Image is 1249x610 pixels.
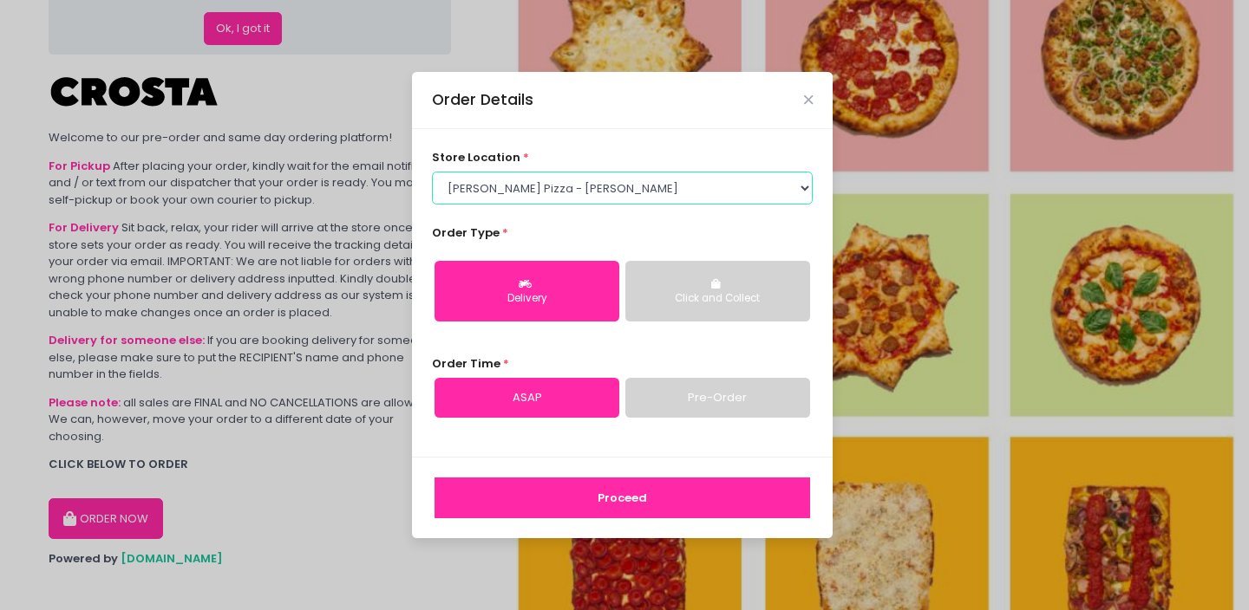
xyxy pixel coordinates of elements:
[432,149,520,165] span: store location
[432,88,533,111] div: Order Details
[432,355,500,372] span: Order Time
[638,291,798,307] div: Click and Collect
[435,261,619,321] button: Delivery
[804,95,813,104] button: Close
[435,477,810,519] button: Proceed
[432,224,500,241] span: Order Type
[447,291,607,307] div: Delivery
[625,378,810,418] a: Pre-Order
[625,261,810,321] button: Click and Collect
[435,378,619,418] a: ASAP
